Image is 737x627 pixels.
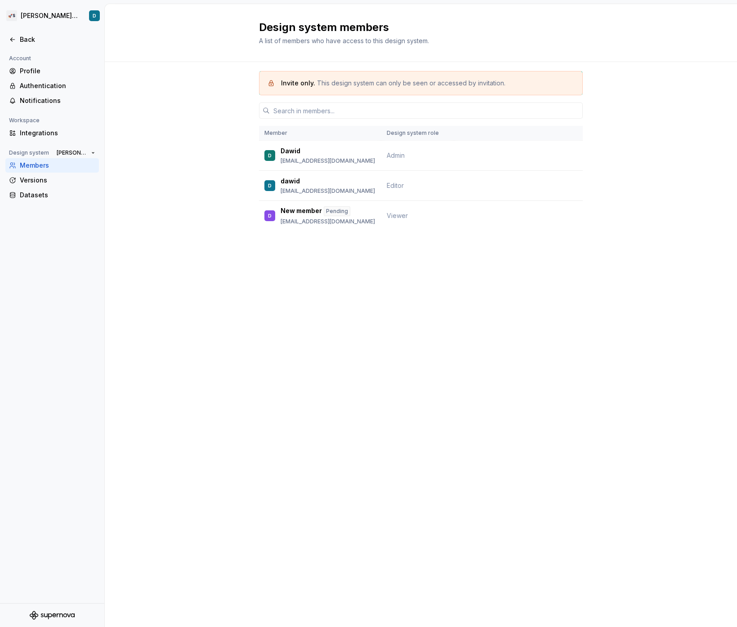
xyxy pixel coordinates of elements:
span: A list of members who have access to this design system. [259,37,429,44]
span: This design system can only be seen or accessed by invitation. [317,79,505,87]
div: Workspace [5,115,43,126]
p: [EMAIL_ADDRESS][DOMAIN_NAME] [281,218,375,225]
div: Notifications [20,96,95,105]
p: dawid [281,177,300,186]
a: Datasets [5,188,99,202]
a: Notifications [5,93,99,108]
div: D [268,211,272,220]
div: D [93,12,96,19]
span: Viewer [387,211,408,220]
span: [PERSON_NAME]'s tests [57,149,88,156]
div: [PERSON_NAME]'s tests [21,11,78,20]
span: Editor [387,181,404,190]
a: Authentication [5,79,99,93]
p: [EMAIL_ADDRESS][DOMAIN_NAME] [281,187,375,195]
div: 🚀S [6,10,17,21]
input: Search in members... [270,102,583,119]
a: Profile [5,64,99,78]
h2: Design system members [259,20,572,35]
a: Back [5,32,99,47]
a: Members [5,158,99,173]
span: Invite only. [281,79,317,87]
div: Design system role [387,129,449,137]
p: [EMAIL_ADDRESS][DOMAIN_NAME] [281,157,375,165]
div: Back [20,35,95,44]
p: Dawid [281,147,300,156]
span: Admin [387,151,405,160]
th: Member [259,126,381,141]
a: Integrations [5,126,99,140]
div: Datasets [20,191,95,200]
div: Versions [20,176,95,185]
div: Profile [20,67,95,76]
a: Versions [5,173,99,187]
div: Members [20,161,95,170]
div: Account [5,53,35,64]
div: Design system [5,147,53,158]
div: Integrations [20,129,95,138]
div: Pending [324,206,350,216]
p: New member [281,206,322,216]
button: 🚀S[PERSON_NAME]'s testsD [2,6,103,26]
div: D [268,151,272,160]
div: Authentication [20,81,95,90]
svg: Supernova Logo [30,611,75,620]
div: D [268,181,272,190]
